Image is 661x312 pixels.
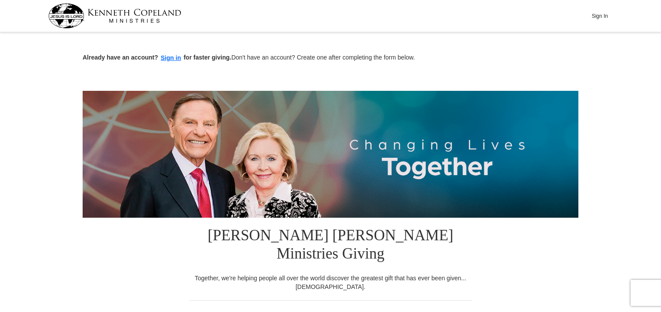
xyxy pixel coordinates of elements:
[48,3,181,28] img: kcm-header-logo.svg
[83,53,578,63] p: Don't have an account? Create one after completing the form below.
[189,274,472,291] div: Together, we're helping people all over the world discover the greatest gift that has ever been g...
[189,218,472,274] h1: [PERSON_NAME] [PERSON_NAME] Ministries Giving
[158,53,184,63] button: Sign in
[83,54,231,61] strong: Already have an account? for faster giving.
[587,9,613,23] button: Sign In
